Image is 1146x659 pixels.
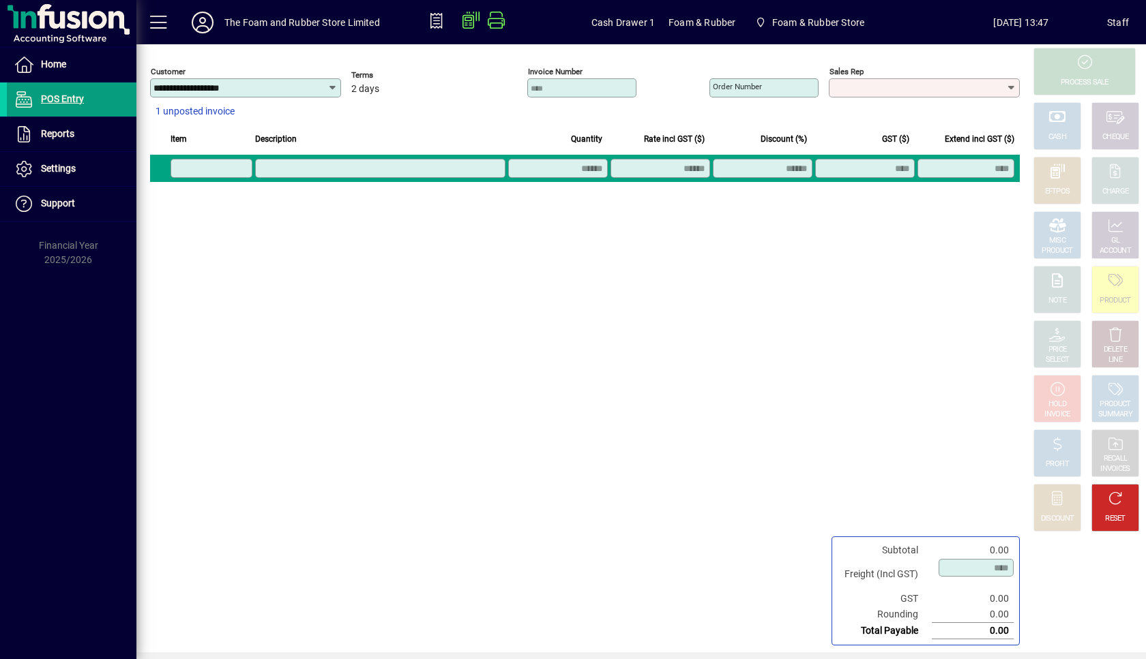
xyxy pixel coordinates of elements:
[749,10,870,35] span: Foam & Rubber Store
[156,104,235,119] span: 1 unposted invoice
[772,12,864,33] span: Foam & Rubber Store
[571,132,602,147] span: Quantity
[41,163,76,174] span: Settings
[1105,514,1126,524] div: RESET
[932,623,1014,639] td: 0.00
[41,59,66,70] span: Home
[1111,236,1120,246] div: GL
[1100,296,1130,306] div: PRODUCT
[761,132,807,147] span: Discount (%)
[838,607,932,623] td: Rounding
[1061,78,1108,88] div: PROCESS SALE
[1104,454,1128,464] div: RECALL
[932,542,1014,558] td: 0.00
[1041,514,1074,524] div: DISCOUNT
[668,12,735,33] span: Foam & Rubber
[7,48,136,82] a: Home
[1100,246,1131,256] div: ACCOUNT
[1046,355,1070,365] div: SELECT
[255,132,297,147] span: Description
[644,132,705,147] span: Rate incl GST ($)
[838,542,932,558] td: Subtotal
[1048,132,1066,142] div: CASH
[829,67,864,76] mat-label: Sales rep
[528,67,583,76] mat-label: Invoice number
[1049,236,1066,246] div: MISC
[1044,410,1070,420] div: INVOICE
[713,82,762,91] mat-label: Order number
[882,132,909,147] span: GST ($)
[1046,459,1069,470] div: PROFIT
[41,198,75,209] span: Support
[932,591,1014,607] td: 0.00
[1048,399,1066,410] div: HOLD
[1102,187,1129,197] div: CHARGE
[181,10,224,35] button: Profile
[935,12,1107,33] span: [DATE] 13:47
[1045,187,1070,197] div: EFTPOS
[224,12,380,33] div: The Foam and Rubber Store Limited
[7,187,136,221] a: Support
[838,623,932,639] td: Total Payable
[1107,12,1129,33] div: Staff
[7,152,136,186] a: Settings
[838,558,932,591] td: Freight (Incl GST)
[1100,464,1130,474] div: INVOICES
[932,607,1014,623] td: 0.00
[351,84,379,95] span: 2 days
[7,117,136,151] a: Reports
[1108,355,1122,365] div: LINE
[171,132,187,147] span: Item
[1048,296,1066,306] div: NOTE
[591,12,655,33] span: Cash Drawer 1
[351,71,433,80] span: Terms
[1100,399,1130,410] div: PRODUCT
[41,93,84,104] span: POS Entry
[151,67,186,76] mat-label: Customer
[1102,132,1128,142] div: CHEQUE
[150,99,240,124] button: 1 unposted invoice
[1098,410,1132,420] div: SUMMARY
[945,132,1014,147] span: Extend incl GST ($)
[838,591,932,607] td: GST
[1104,345,1127,355] div: DELETE
[1048,345,1067,355] div: PRICE
[1042,246,1072,256] div: PRODUCT
[41,128,74,139] span: Reports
